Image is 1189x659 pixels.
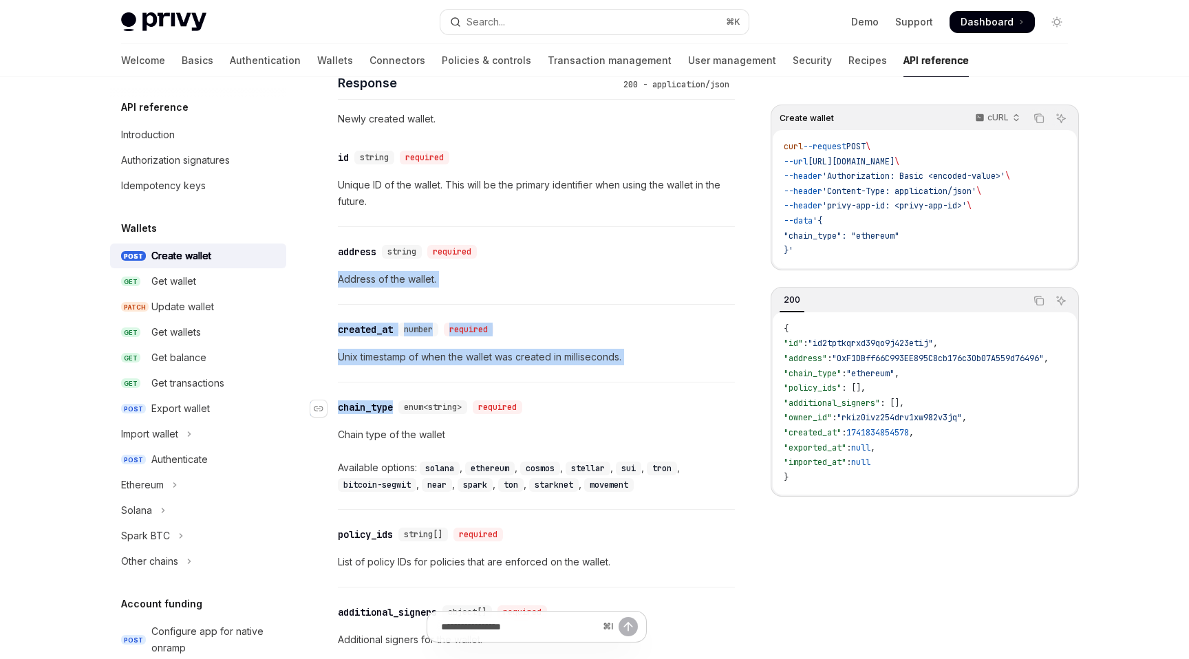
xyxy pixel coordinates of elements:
a: Transaction management [548,44,672,77]
div: , [465,460,520,476]
div: , [616,460,647,476]
div: Introduction [121,127,175,143]
div: Available options: [338,460,735,493]
a: GETGet wallets [110,320,286,345]
span: , [909,427,914,438]
div: Authenticate [151,451,208,468]
span: POST [121,404,146,414]
div: Get wallets [151,324,201,341]
a: User management [688,44,776,77]
div: Solana [121,502,152,519]
span: "ethereum" [846,368,895,379]
div: Spark BTC [121,528,170,544]
div: policy_ids [338,528,393,541]
a: Authorization signatures [110,148,286,173]
p: Chain type of the wallet [338,426,735,443]
h4: Response [338,74,618,92]
span: "policy_ids" [784,382,842,393]
h5: Account funding [121,596,202,612]
a: PATCHUpdate wallet [110,294,286,319]
span: : [803,338,808,349]
code: ethereum [465,462,515,475]
span: ⌘ K [726,17,740,28]
button: Open search [440,10,749,34]
div: Configure app for native onramp [151,623,278,656]
span: : [], [842,382,866,393]
span: object[] [448,607,486,618]
span: : [846,442,851,453]
img: light logo [121,12,206,32]
h5: API reference [121,99,189,116]
div: , [458,476,498,493]
span: POST [121,635,146,645]
div: , [420,460,465,476]
div: required [473,400,522,414]
a: GETGet wallet [110,269,286,294]
button: Toggle Ethereum section [110,473,286,497]
span: "exported_at" [784,442,846,453]
div: id [338,151,349,164]
span: GET [121,353,140,363]
a: GETGet transactions [110,371,286,396]
div: 200 - application/json [618,78,735,91]
div: Other chains [121,553,178,570]
a: POSTExport wallet [110,396,286,421]
span: "chain_type": "ethereum" [784,230,899,241]
div: Idempotency keys [121,177,206,194]
span: --request [803,141,846,152]
span: \ [976,186,981,197]
div: Import wallet [121,426,178,442]
a: Introduction [110,122,286,147]
div: , [529,476,584,493]
span: POST [121,251,146,261]
span: null [851,442,870,453]
h5: Wallets [121,220,157,237]
button: Copy the contents from the code block [1030,292,1048,310]
span: "chain_type" [784,368,842,379]
span: , [962,412,967,423]
div: address [338,245,376,259]
button: Ask AI [1052,292,1070,310]
span: Create wallet [780,113,834,124]
span: "address" [784,353,827,364]
span: "additional_signers" [784,398,880,409]
div: Authorization signatures [121,152,230,169]
div: , [647,460,683,476]
code: stellar [566,462,610,475]
button: Toggle Import wallet section [110,422,286,446]
span: 'Content-Type: application/json' [822,186,976,197]
button: Toggle dark mode [1046,11,1068,33]
span: "0xF1DBff66C993EE895C8cb176c30b07A559d76496" [832,353,1044,364]
a: POSTCreate wallet [110,244,286,268]
a: Policies & controls [442,44,531,77]
div: required [497,605,547,619]
button: Ask AI [1052,109,1070,127]
div: , [520,460,566,476]
code: near [422,478,452,492]
span: Dashboard [961,15,1014,29]
span: GET [121,277,140,287]
button: Send message [619,617,638,636]
div: Ethereum [121,477,164,493]
div: additional_signers [338,605,437,619]
input: Ask a question... [441,612,597,642]
span: : [827,353,832,364]
p: List of policy IDs for policies that are enforced on the wallet. [338,554,735,570]
div: required [427,245,477,259]
div: Get wallet [151,273,196,290]
span: { [784,323,789,334]
span: 'Authorization: Basic <encoded-value>' [822,171,1005,182]
span: }' [784,245,793,256]
code: cosmos [520,462,560,475]
p: Address of the wallet. [338,271,735,288]
div: required [444,323,493,336]
a: Basics [182,44,213,77]
span: , [933,338,938,349]
p: Unique ID of the wallet. This will be the primary identifier when using the wallet in the future. [338,177,735,210]
span: GET [121,378,140,389]
a: Navigate to header [310,395,338,422]
div: chain_type [338,400,393,414]
span: '{ [813,215,822,226]
span: : [832,412,837,423]
p: cURL [987,112,1009,123]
